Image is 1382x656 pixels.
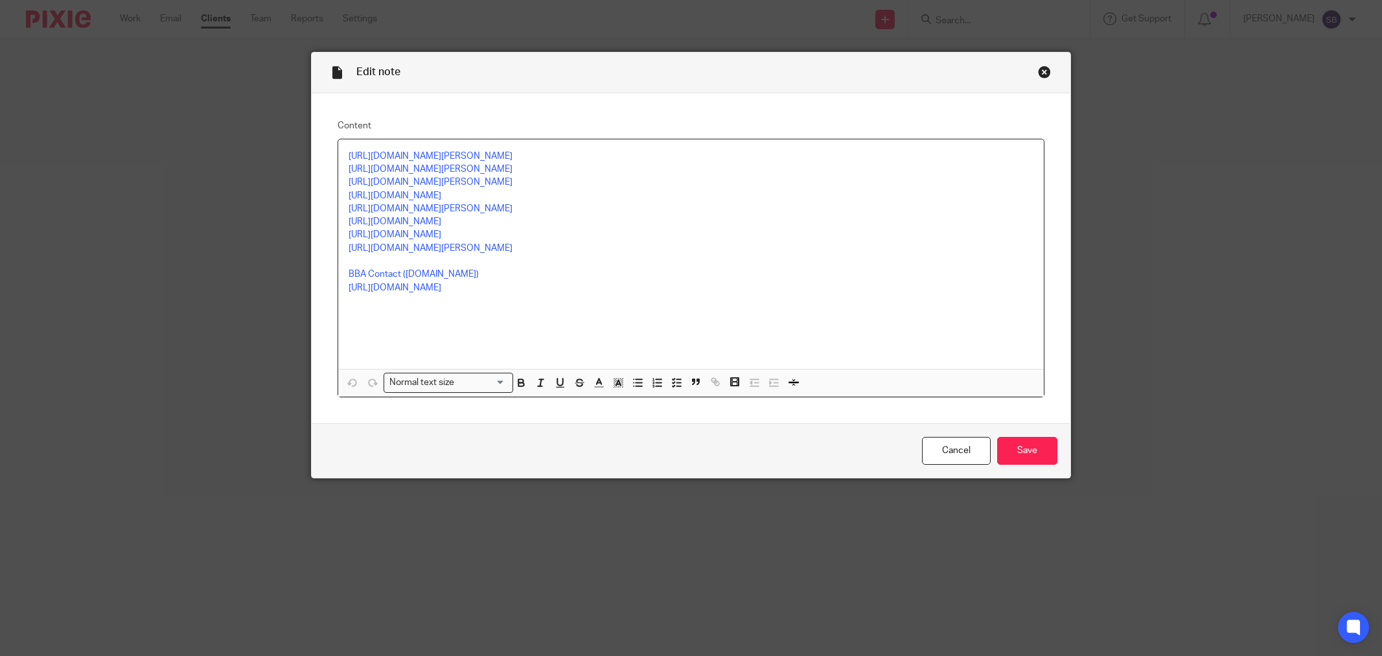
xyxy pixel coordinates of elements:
[349,152,512,161] a: [URL][DOMAIN_NAME][PERSON_NAME]
[349,270,479,279] a: BBA Contact ([DOMAIN_NAME])
[997,437,1057,465] input: Save
[387,376,457,390] span: Normal text size
[349,283,441,292] a: [URL][DOMAIN_NAME]
[349,165,512,174] a: [URL][DOMAIN_NAME][PERSON_NAME]
[356,67,400,77] span: Edit note
[349,230,441,239] a: [URL][DOMAIN_NAME]
[384,373,513,393] div: Search for option
[338,119,1044,132] label: Content
[349,191,441,200] a: [URL][DOMAIN_NAME]
[922,437,991,465] a: Cancel
[349,178,512,187] a: [URL][DOMAIN_NAME][PERSON_NAME]
[349,204,512,213] a: [URL][DOMAIN_NAME][PERSON_NAME]
[1038,65,1051,78] div: Close this dialog window
[459,376,505,390] input: Search for option
[349,244,512,253] a: [URL][DOMAIN_NAME][PERSON_NAME]
[349,217,441,226] a: [URL][DOMAIN_NAME]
